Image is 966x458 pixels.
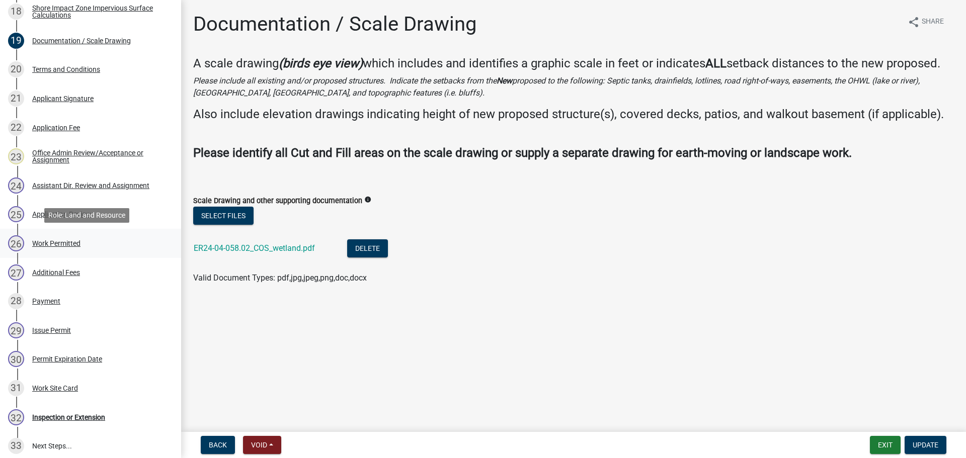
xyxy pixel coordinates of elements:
[8,33,24,49] div: 19
[8,438,24,454] div: 33
[32,298,60,305] div: Payment
[32,37,131,44] div: Documentation / Scale Drawing
[193,76,920,98] i: Please include all existing and/or proposed structures. Indicate the setbacks from the proposed t...
[243,436,281,454] button: Void
[193,198,362,205] label: Scale Drawing and other supporting documentation
[194,243,315,253] a: ER24-04-058.02_COS_wetland.pdf
[193,273,367,283] span: Valid Document Types: pdf,jpg,jpeg,png,doc,docx
[32,355,102,362] div: Permit Expiration Date
[44,208,129,223] div: Role: Land and Resource
[32,385,78,392] div: Work Site Card
[32,5,165,19] div: Shore Impact Zone Impervious Surface Calculations
[347,239,388,257] button: Delete
[347,244,388,254] wm-modal-confirm: Delete Document
[193,12,476,36] h1: Documentation / Scale Drawing
[8,322,24,338] div: 29
[922,16,944,28] span: Share
[905,436,946,454] button: Update
[32,124,80,131] div: Application Fee
[8,351,24,367] div: 30
[193,107,954,122] h4: Also include elevation drawings indicating height of new proposed structure(s), covered decks, pa...
[8,61,24,77] div: 20
[32,182,149,189] div: Assistant Dir. Review and Assignment
[497,76,512,85] strong: New
[193,207,254,225] button: Select files
[193,56,954,71] h4: A scale drawing which includes and identifies a graphic scale in feet or indicates setback distan...
[32,149,165,163] div: Office Admin Review/Acceptance or Assignment
[8,293,24,309] div: 28
[193,146,852,160] strong: Please identify all Cut and Fill areas on the scale drawing or supply a separate drawing for eart...
[32,211,91,218] div: Application Review
[8,120,24,136] div: 22
[32,240,80,247] div: Work Permitted
[8,206,24,222] div: 25
[8,177,24,194] div: 24
[8,235,24,251] div: 26
[32,66,100,73] div: Terms and Conditions
[8,90,24,107] div: 21
[908,16,920,28] i: share
[8,148,24,164] div: 23
[209,441,227,449] span: Back
[913,441,938,449] span: Update
[8,380,24,396] div: 31
[900,12,952,32] button: shareShare
[8,4,24,20] div: 18
[32,327,71,334] div: Issue Permit
[870,436,901,454] button: Exit
[201,436,235,454] button: Back
[364,196,371,203] i: info
[8,409,24,425] div: 32
[32,414,105,421] div: Inspection or Extension
[279,56,363,70] strong: (birds eye view)
[32,269,80,276] div: Additional Fees
[705,56,727,70] strong: ALL
[8,264,24,281] div: 27
[32,95,94,102] div: Applicant Signature
[251,441,267,449] span: Void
